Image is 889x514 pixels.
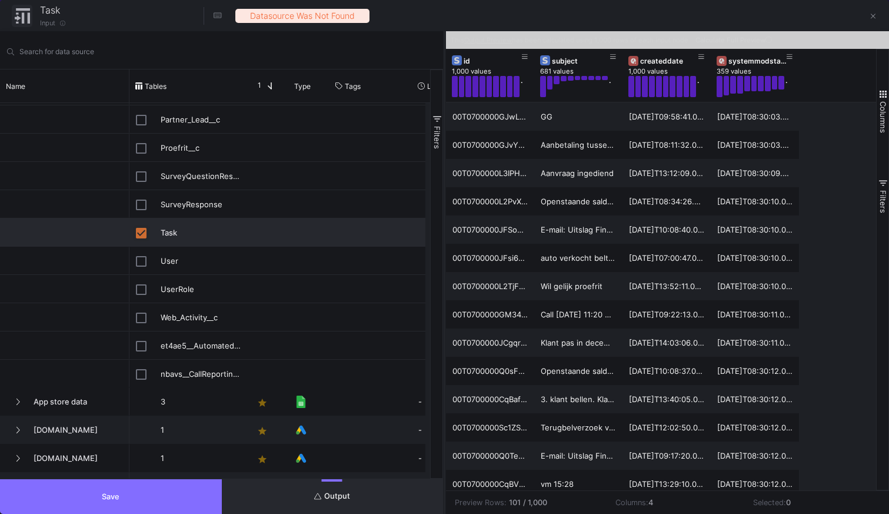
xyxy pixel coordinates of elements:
[717,160,793,187] div: [DATE]T08:30:09.000Z
[509,497,521,508] b: 101
[786,498,791,507] b: 0
[541,188,616,215] div: Openstaande saldo verstuurd klant mail
[629,273,704,300] div: [DATE]T13:52:11.000Z
[541,160,616,187] div: Aanvraag ingediend
[206,4,229,28] button: Hotkeys List
[314,492,350,500] span: Output
[161,473,241,500] p: 1
[345,82,361,91] span: Tags
[629,188,704,215] div: [DATE]T08:34:26.000Z
[161,304,241,331] div: Web_Activity__c
[744,491,882,514] td: Selected:
[464,57,522,65] div: id
[452,67,540,76] div: 1,000 values
[693,31,777,49] button: Calculate Full Preview
[540,67,628,76] div: 681 values
[541,273,616,300] div: Wil gelijk proefrit
[452,244,528,272] div: 00T0700000JFsi6EAD
[295,452,307,465] img: Google Ads
[161,416,241,444] p: 1
[161,388,241,416] p: 3
[129,218,812,246] div: Press SPACE to deselect this row.
[253,81,261,91] span: 1
[129,246,812,274] div: Press SPACE to select this row.
[222,479,444,514] button: Output
[129,274,812,303] div: Press SPACE to select this row.
[728,57,787,65] div: systemmodstamp
[878,101,888,133] span: Columns
[26,388,123,416] span: App store data
[629,442,704,470] div: [DATE]T09:17:20.000Z
[541,442,616,470] div: E-mail: Uitslag Financial Lease aanvraag
[464,36,512,44] u: Output Preview
[523,497,547,508] b: / 1,000
[452,357,528,385] div: 00T0700000Q0sFLEAZ
[129,190,812,218] div: Press SPACE to select this row.
[161,219,241,247] div: Task
[161,332,241,360] div: et4ae5__Automated_Send__c
[129,303,812,331] div: Press SPACE to select this row.
[432,126,442,149] span: Filters
[452,329,528,357] div: 00T0700000JCgqrEAD
[161,163,241,190] div: SurveyQuestionResponse
[629,414,704,442] div: [DATE]T12:02:50.000Z
[640,57,698,65] div: createddate
[235,9,369,23] div: Datasource was not found
[294,82,311,91] span: Type
[629,244,704,272] div: [DATE]T07:00:47.000Z
[412,472,471,500] div: -
[629,103,704,131] div: [DATE]T09:58:41.000Z
[427,82,435,91] span: Last Used
[161,134,241,162] div: Proefrit__c
[541,386,616,413] div: 3. klant bellen. Klant nog in de race?
[785,76,787,97] div: .
[412,416,471,444] div: -
[452,160,528,187] div: 00T0700000L3IPHEA3
[452,442,528,470] div: 00T0700000Q0TeyEAF
[552,57,610,65] div: subject
[452,131,528,159] div: 00T0700000GJvYREA1
[717,414,793,442] div: [DATE]T08:30:12.000Z
[161,191,241,218] div: SurveyResponse
[19,47,436,56] input: Search for name, tables, ...
[629,301,704,329] div: [DATE]T09:22:13.000Z
[26,445,123,472] span: [DOMAIN_NAME]
[452,188,528,215] div: 00T0700000L2PvXEAV
[26,473,123,500] span: [DOMAIN_NAME] Bing Ads
[717,442,793,470] div: [DATE]T08:30:12.000Z
[37,2,202,18] input: Node Title...
[452,386,528,413] div: 00T0700000CqBafEAF
[717,386,793,413] div: [DATE]T08:30:12.000Z
[452,273,528,300] div: 00T0700000L2TjFEAV
[26,416,123,444] span: [DOMAIN_NAME]
[129,359,812,387] div: Press SPACE to select this row.
[161,106,241,134] div: Partner_Lead__c
[629,329,704,357] div: [DATE]T14:03:06.000Z
[541,329,616,357] div: Klant pas in december in het bezig van een KVK
[717,357,793,385] div: [DATE]T08:30:12.000Z
[717,103,793,131] div: [DATE]T08:30:03.000Z
[717,329,793,357] div: [DATE]T08:30:11.000Z
[129,331,812,359] div: Press SPACE to select this row.
[15,8,30,24] img: Input_-_dark_mode.svg
[541,216,616,244] div: E-mail: Uitslag Financial Lease aanvraag
[412,387,471,416] div: -
[452,103,528,131] div: 00T0700000GJwLaEAL
[717,216,793,244] div: [DATE]T08:30:10.000Z
[40,18,55,28] span: Input
[878,190,888,213] span: Filters
[717,188,793,215] div: [DATE]T08:30:10.000Z
[717,470,793,498] div: [DATE]T08:30:12.000Z
[609,76,611,97] div: .
[295,424,307,436] img: Google Ads
[452,216,528,244] div: 00T0700000JFSoEEAX
[541,103,616,131] div: GG
[629,131,704,159] div: [DATE]T08:11:32.000Z
[412,444,471,472] div: -
[161,360,241,388] div: nbavs__CallReporting__c
[717,244,793,272] div: [DATE]T08:30:10.000Z
[629,160,704,187] div: [DATE]T13:12:09.000Z
[717,273,793,300] div: [DATE]T08:30:10.000Z
[717,67,805,76] div: 359 values
[161,276,241,303] div: UserRole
